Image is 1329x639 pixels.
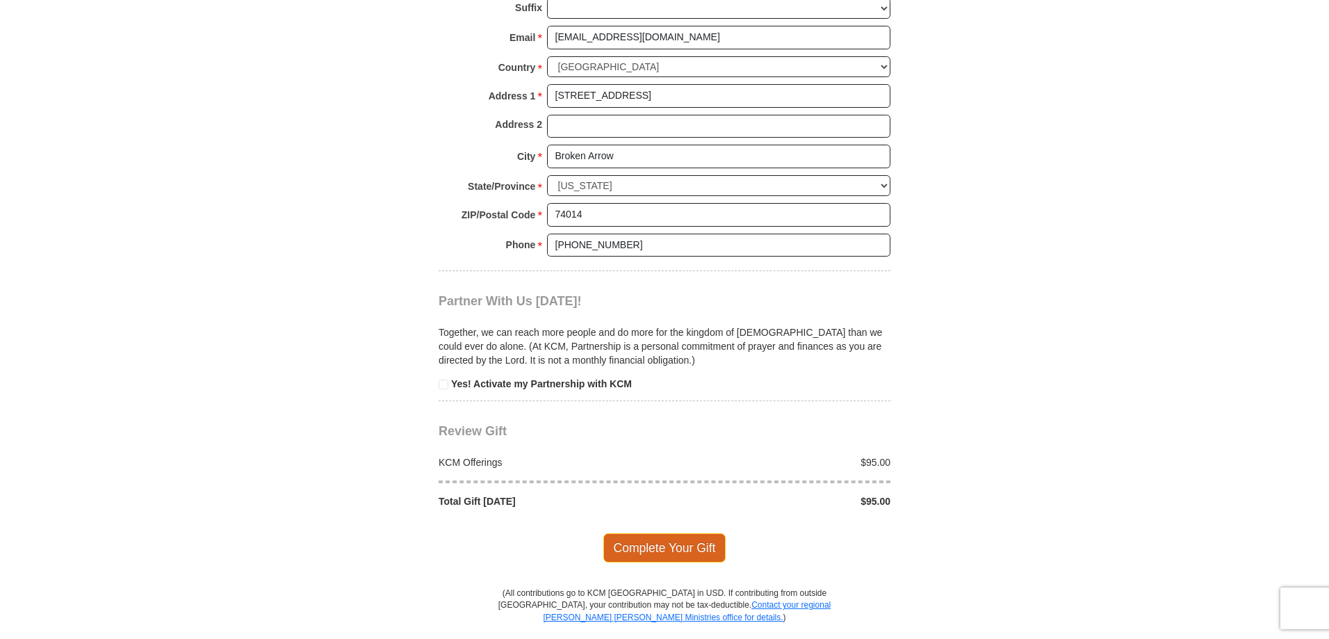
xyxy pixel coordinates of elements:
strong: City [517,147,535,166]
strong: Email [509,28,535,47]
div: Total Gift [DATE] [432,494,665,508]
strong: Yes! Activate my Partnership with KCM [451,378,632,389]
strong: Address 1 [489,86,536,106]
div: KCM Offerings [432,455,665,469]
strong: Country [498,58,536,77]
a: Contact your regional [PERSON_NAME] [PERSON_NAME] Ministries office for details. [543,600,831,622]
div: $95.00 [664,494,898,508]
div: $95.00 [664,455,898,469]
strong: Address 2 [495,115,542,134]
span: Partner With Us [DATE]! [439,294,582,308]
span: Review Gift [439,424,507,438]
p: Together, we can reach more people and do more for the kingdom of [DEMOGRAPHIC_DATA] than we coul... [439,325,890,367]
strong: Phone [506,235,536,254]
strong: State/Province [468,177,535,196]
span: Complete Your Gift [603,533,726,563]
strong: ZIP/Postal Code [462,205,536,225]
